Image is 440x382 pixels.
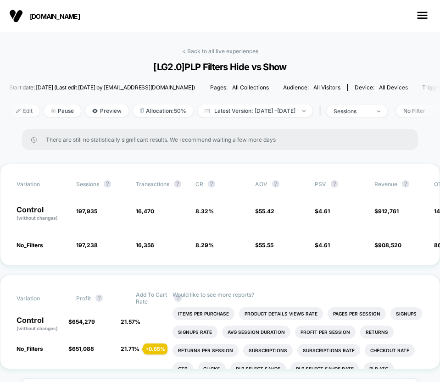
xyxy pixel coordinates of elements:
[255,242,273,249] span: $
[255,181,267,188] span: AOV
[136,208,154,215] span: 16,470
[76,181,99,188] span: Sessions
[16,109,21,113] img: edit
[222,326,290,338] li: Avg Session Duration
[51,109,56,113] img: end
[17,316,59,332] p: Control
[374,208,399,215] span: $
[173,344,239,357] li: Returns Per Session
[95,294,103,302] button: ?
[205,109,210,113] img: calendar
[230,362,286,375] li: Plp Select Sahde
[85,105,128,117] span: Preview
[290,362,359,375] li: Plp Select Sahde Rate
[195,242,214,249] span: 8.29 %
[173,362,193,375] li: Ctr
[318,242,330,249] span: 4.61
[195,181,203,188] span: CR
[9,9,23,23] img: Visually logo
[136,291,170,305] span: Add To Cart Rate
[313,84,340,91] span: All Visitors
[198,105,312,117] span: Latest Version: [DATE] - [DATE]
[44,105,81,117] span: Pause
[259,208,274,215] span: 55.42
[378,242,401,249] span: 908,520
[76,295,91,302] span: Profit
[315,242,330,249] span: $
[9,105,39,117] span: Edit
[195,208,214,215] span: 8.32 %
[121,318,140,325] span: 21.57 %
[136,242,154,249] span: 16,356
[259,242,273,249] span: 55.55
[72,318,95,325] span: 654,279
[17,326,58,331] span: (without changes)
[374,242,401,249] span: $
[121,345,139,352] span: 21.71 %
[143,343,167,354] div: + 0.65 %
[68,318,95,325] span: $
[377,111,380,112] img: end
[173,291,423,298] p: Would like to see more reports?
[46,136,400,143] span: There are still no statistically significant results. We recommend waiting a few more days
[334,108,370,115] div: sessions
[331,180,338,188] button: ?
[9,84,195,91] span: Start date: [DATE] (Last edit [DATE] by [EMAIL_ADDRESS][DOMAIN_NAME])
[297,344,360,357] li: Subscriptions Rate
[133,105,193,117] span: Allocation: 50%
[198,362,226,375] li: Clicks
[182,48,258,55] a: < Back to all live experiences
[68,345,94,352] span: $
[403,107,440,114] div: No Filter
[317,105,327,118] span: |
[283,84,340,91] div: Audience:
[140,108,144,113] img: rebalance
[347,84,415,91] span: Device:
[379,84,408,91] span: all devices
[104,180,111,188] button: ?
[22,61,418,72] span: [LG2.0]PLP Filters Hide vs Show
[208,180,215,188] button: ?
[76,208,97,215] span: 197,935
[17,291,67,305] span: Variation
[174,180,181,188] button: ?
[318,208,330,215] span: 4.61
[76,242,98,249] span: 197,238
[272,180,279,188] button: ?
[239,307,323,320] li: Product Details Views Rate
[328,307,386,320] li: Pages Per Session
[210,84,269,91] div: Pages:
[232,84,269,91] span: all collections
[315,181,326,188] span: PSV
[315,208,330,215] span: $
[243,344,293,357] li: Subscriptions
[173,326,217,338] li: Signups Rate
[136,181,169,188] span: Transactions
[255,208,274,215] span: $
[17,242,43,249] span: No_Filters
[402,180,409,188] button: ?
[378,208,399,215] span: 912,761
[17,180,67,188] span: Variation
[374,181,397,188] span: Revenue
[365,344,415,357] li: Checkout Rate
[390,307,422,320] li: Signups
[17,206,67,221] p: Control
[72,345,94,352] span: 651,088
[173,307,234,320] li: Items Per Purchase
[17,215,58,221] span: (without changes)
[30,12,122,20] span: [DOMAIN_NAME]
[295,326,356,338] li: Profit Per Session
[360,326,394,338] li: Returns
[302,110,306,112] img: end
[364,362,394,375] li: Plp Atc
